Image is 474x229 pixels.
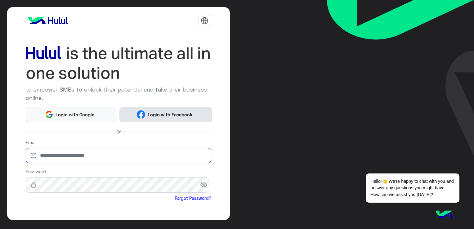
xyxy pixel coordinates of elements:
[200,179,211,191] span: visibility_off
[116,128,121,135] span: Or
[119,107,212,122] button: Login with Facebook
[366,173,459,203] span: Hello!👋 We're happy to chat with you and answer any questions you might have. How can we assist y...
[53,111,97,118] span: Login with Google
[434,204,455,226] img: hulul-logo.png
[26,182,41,188] img: lock
[45,110,53,119] img: Google
[26,203,120,227] iframe: reCAPTCHA
[145,111,195,118] span: Login with Facebook
[26,14,70,27] img: logo
[26,139,36,146] label: Email
[26,152,41,159] img: email
[201,17,208,25] img: tab
[26,43,211,83] img: hululLoginTitle_EN.svg
[137,110,145,119] img: Facebook
[26,85,211,102] p: to empower SMBs to unlock their potential and take their business online.
[26,168,46,175] label: Password
[26,107,116,122] button: Login with Google
[175,195,211,201] a: Forgot Password?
